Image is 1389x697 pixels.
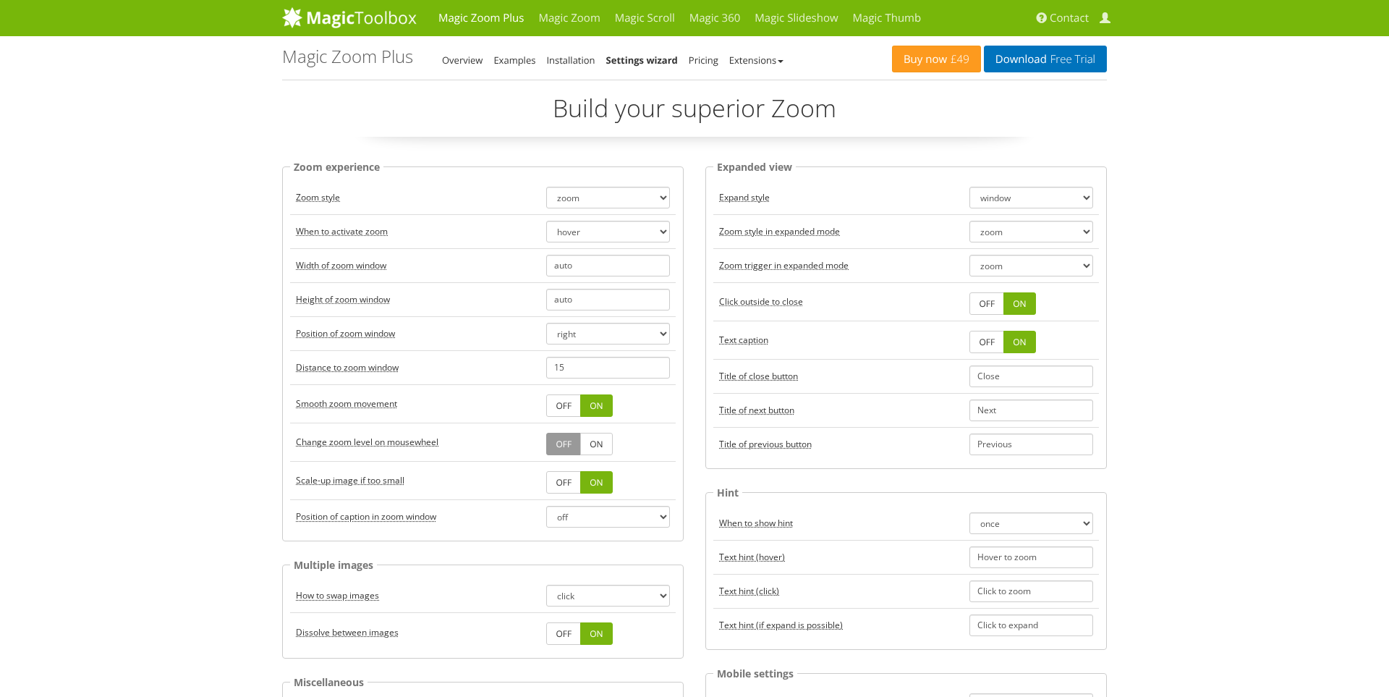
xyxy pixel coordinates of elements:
[1003,292,1035,315] a: ON
[719,585,779,597] acronym: textClickZoomHint, default: Click to zoom
[719,225,840,237] acronym: expandZoomMode, default: zoom
[1003,331,1035,353] a: ON
[719,191,770,203] acronym: expand, default: window
[713,484,742,501] legend: Hint
[892,46,981,72] a: Buy now£49
[546,433,581,455] a: OFF
[546,394,581,417] a: OFF
[984,46,1107,72] a: DownloadFree Trial
[296,474,404,486] acronym: upscale, default: true
[442,54,483,67] a: Overview
[282,7,417,28] img: MagicToolbox.com - Image tools for your website
[493,54,535,67] a: Examples
[606,54,678,67] a: Settings wizard
[580,433,612,455] a: ON
[296,191,340,203] acronym: zoomMode, default: zoom
[296,397,397,410] acronym: smoothing, default: true
[296,626,399,638] acronym: transitionEffect, default: true
[729,54,783,67] a: Extensions
[947,54,969,65] span: £49
[282,47,413,66] h1: Magic Zoom Plus
[290,159,383,175] legend: Zoom experience
[282,91,1107,137] p: Build your superior Zoom
[719,295,803,308] acronym: closeOnClickOutside, default: true
[296,589,379,601] acronym: selectorTrigger, default: click
[546,471,581,494] a: OFF
[290,557,377,573] legend: Multiple images
[969,292,1004,315] a: OFF
[580,394,612,417] a: ON
[296,225,388,237] acronym: zoomOn, default: hover
[296,361,399,373] acronym: zoomDistance, default: 15
[296,259,386,271] acronym: zoomWidth, default: auto
[1047,54,1095,65] span: Free Trial
[580,622,612,645] a: ON
[546,622,581,645] a: OFF
[546,54,595,67] a: Installation
[296,436,438,448] acronym: variableZoom, default: false
[719,334,768,346] acronym: expandCaption, default: true
[1050,11,1089,25] span: Contact
[719,619,843,631] acronym: textExpandHint, default: Click to expand
[969,331,1004,353] a: OFF
[719,259,849,271] acronym: expandZoomOn, default: zoom
[719,370,798,382] acronym: textBtnClose, default: Close
[290,674,368,690] legend: Miscellaneous
[296,510,436,523] acronym: zoomCaption, default: off
[296,293,390,305] acronym: zoomHeight, default: auto
[719,517,793,529] acronym: hint, default: once
[719,404,794,416] acronym: textBtnNext, default: Next
[296,327,395,339] acronym: zoomPosition, default: right
[713,159,796,175] legend: Expanded view
[580,471,612,494] a: ON
[719,438,812,450] acronym: textBtnPrev, default: Previous
[689,54,718,67] a: Pricing
[713,665,797,682] legend: Mobile settings
[719,551,785,563] acronym: textHoverZoomHint, default: Hover to zoom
